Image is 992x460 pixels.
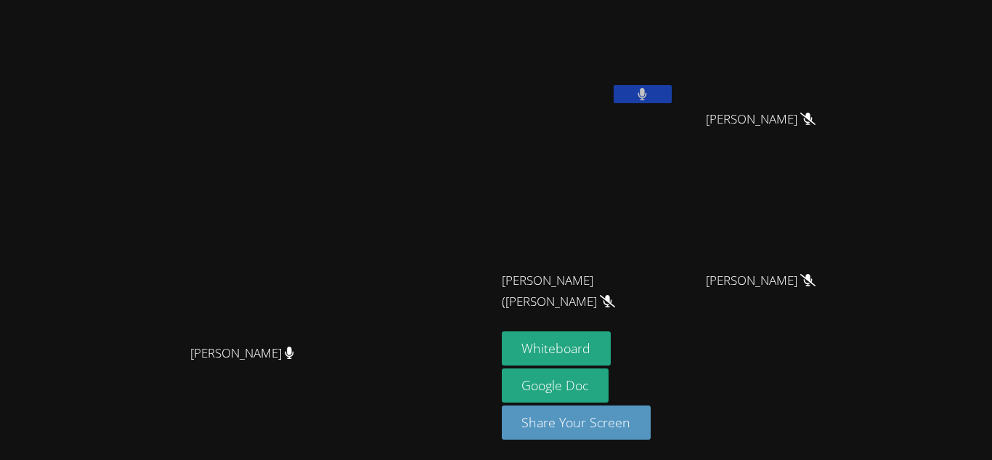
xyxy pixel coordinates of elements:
[502,368,609,403] a: Google Doc
[502,405,651,440] button: Share Your Screen
[502,331,611,366] button: Whiteboard
[502,270,663,312] span: [PERSON_NAME] ([PERSON_NAME]
[190,343,294,364] span: [PERSON_NAME]
[706,109,816,130] span: [PERSON_NAME]
[706,270,816,291] span: [PERSON_NAME]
